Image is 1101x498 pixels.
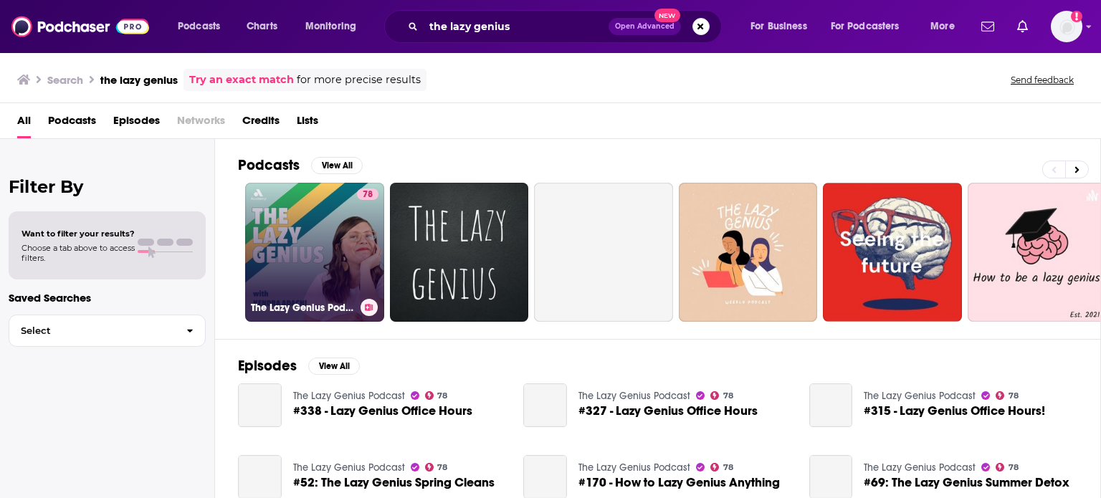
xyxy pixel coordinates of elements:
[9,291,206,305] p: Saved Searches
[238,357,360,375] a: EpisodesView All
[930,16,955,37] span: More
[238,383,282,427] a: #338 - Lazy Genius Office Hours
[308,358,360,375] button: View All
[293,461,405,474] a: The Lazy Genius Podcast
[242,109,280,138] a: Credits
[809,383,853,427] a: #315 - Lazy Genius Office Hours!
[48,109,96,138] a: Podcasts
[297,72,421,88] span: for more precise results
[1051,11,1082,42] button: Show profile menu
[237,15,286,38] a: Charts
[920,15,973,38] button: open menu
[723,393,733,399] span: 78
[1009,393,1019,399] span: 78
[9,315,206,347] button: Select
[1011,14,1034,39] a: Show notifications dropdown
[251,302,355,314] h3: The Lazy Genius Podcast
[996,463,1019,471] a: 78
[100,73,178,87] h3: the lazy genius
[9,326,175,335] span: Select
[189,72,294,88] a: Try an exact match
[1051,11,1082,42] img: User Profile
[976,14,1000,39] a: Show notifications dropdown
[750,16,807,37] span: For Business
[22,229,135,239] span: Want to filter your results?
[437,393,447,399] span: 78
[578,390,690,402] a: The Lazy Genius Podcast
[113,109,160,138] a: Episodes
[425,391,448,400] a: 78
[710,391,733,400] a: 78
[297,109,318,138] a: Lists
[398,10,735,43] div: Search podcasts, credits, & more...
[710,463,733,471] a: 78
[305,16,356,37] span: Monitoring
[831,16,900,37] span: For Podcasters
[996,391,1019,400] a: 78
[363,188,373,202] span: 78
[864,405,1045,417] a: #315 - Lazy Genius Office Hours!
[578,405,758,417] a: #327 - Lazy Genius Office Hours
[1051,11,1082,42] span: Logged in as NickG
[523,383,567,427] a: #327 - Lazy Genius Office Hours
[821,15,920,38] button: open menu
[293,390,405,402] a: The Lazy Genius Podcast
[864,477,1069,489] a: #69: The Lazy Genius Summer Detox
[609,18,681,35] button: Open AdvancedNew
[654,9,680,22] span: New
[293,477,495,489] a: #52: The Lazy Genius Spring Cleans
[11,13,149,40] img: Podchaser - Follow, Share and Rate Podcasts
[723,464,733,471] span: 78
[357,188,378,200] a: 78
[293,405,472,417] a: #338 - Lazy Genius Office Hours
[740,15,825,38] button: open menu
[864,390,976,402] a: The Lazy Genius Podcast
[1006,74,1078,86] button: Send feedback
[615,23,675,30] span: Open Advanced
[424,15,609,38] input: Search podcasts, credits, & more...
[247,16,277,37] span: Charts
[311,157,363,174] button: View All
[425,463,448,471] a: 78
[238,357,297,375] h2: Episodes
[1009,464,1019,471] span: 78
[238,156,300,174] h2: Podcasts
[864,461,976,474] a: The Lazy Genius Podcast
[295,15,375,38] button: open menu
[178,16,220,37] span: Podcasts
[238,156,363,174] a: PodcastsView All
[245,183,384,322] a: 78The Lazy Genius Podcast
[1071,11,1082,22] svg: Add a profile image
[578,461,690,474] a: The Lazy Genius Podcast
[437,464,447,471] span: 78
[22,243,135,263] span: Choose a tab above to access filters.
[177,109,225,138] span: Networks
[47,73,83,87] h3: Search
[17,109,31,138] a: All
[168,15,239,38] button: open menu
[578,477,780,489] a: #170 - How to Lazy Genius Anything
[9,176,206,197] h2: Filter By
